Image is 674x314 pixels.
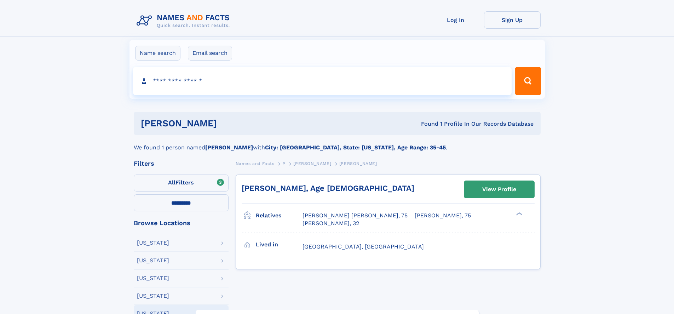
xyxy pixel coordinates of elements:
[188,46,232,61] label: Email search
[168,179,175,186] span: All
[415,212,471,219] a: [PERSON_NAME], 75
[319,120,534,128] div: Found 1 Profile In Our Records Database
[427,11,484,29] a: Log In
[242,184,414,193] a: [PERSON_NAME], Age [DEMOGRAPHIC_DATA]
[137,258,169,263] div: [US_STATE]
[134,11,236,30] img: Logo Names and Facts
[303,243,424,250] span: [GEOGRAPHIC_DATA], [GEOGRAPHIC_DATA]
[137,240,169,246] div: [US_STATE]
[339,161,377,166] span: [PERSON_NAME]
[134,220,229,226] div: Browse Locations
[205,144,253,151] b: [PERSON_NAME]
[135,46,180,61] label: Name search
[293,159,331,168] a: [PERSON_NAME]
[134,175,229,192] label: Filters
[514,212,523,216] div: ❯
[256,210,303,222] h3: Relatives
[236,159,275,168] a: Names and Facts
[282,161,286,166] span: P
[265,144,446,151] b: City: [GEOGRAPHIC_DATA], State: [US_STATE], Age Range: 35-45
[484,11,541,29] a: Sign Up
[482,181,516,198] div: View Profile
[134,135,541,152] div: We found 1 person named with .
[515,67,541,95] button: Search Button
[293,161,331,166] span: [PERSON_NAME]
[133,67,512,95] input: search input
[464,181,534,198] a: View Profile
[141,119,319,128] h1: [PERSON_NAME]
[134,160,229,167] div: Filters
[137,293,169,299] div: [US_STATE]
[282,159,286,168] a: P
[137,275,169,281] div: [US_STATE]
[303,212,408,219] a: [PERSON_NAME] [PERSON_NAME], 75
[303,219,359,227] a: [PERSON_NAME], 32
[256,239,303,251] h3: Lived in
